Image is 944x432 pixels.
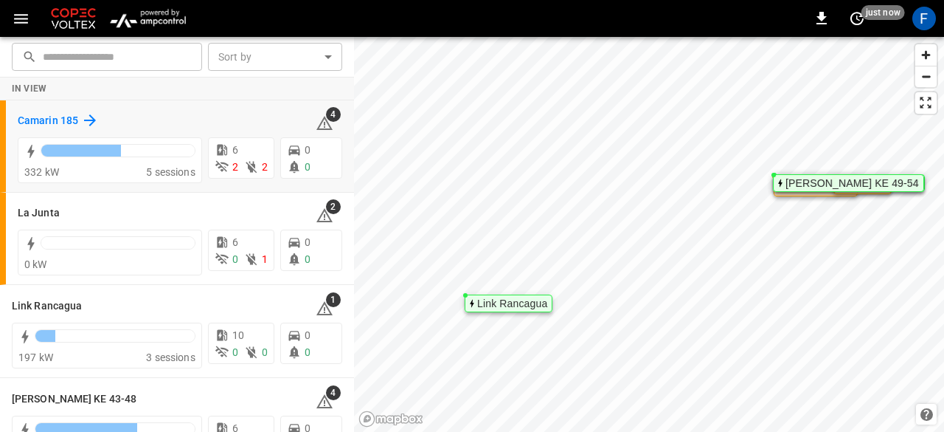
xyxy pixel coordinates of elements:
div: Map marker [465,295,552,312]
span: 2 [326,199,341,214]
button: set refresh interval [845,7,869,30]
span: just now [861,5,905,20]
span: 6 [232,144,238,156]
span: 5 sessions [146,166,195,178]
span: 4 [326,107,341,122]
button: Zoom in [915,44,937,66]
h6: Camarin 185 [18,113,78,129]
span: 0 [232,346,238,358]
div: Link Rancagua [477,299,547,308]
span: 2 [262,161,268,173]
strong: In View [12,83,47,94]
h6: Link Rancagua [12,298,82,315]
span: 0 [232,253,238,265]
span: 3 sessions [146,352,195,363]
h6: Loza Colon KE 43-48 [12,391,136,408]
img: ampcontrol.io logo [105,4,191,32]
span: 1 [262,253,268,265]
canvas: Map [354,37,944,432]
span: 197 kW [18,352,53,363]
span: 0 [262,346,268,358]
img: Customer Logo [48,4,99,32]
a: Mapbox homepage [358,411,423,428]
span: 4 [326,385,341,400]
span: 0 [305,236,310,248]
span: 10 [232,329,244,341]
span: 6 [232,236,238,248]
span: 0 [305,329,310,341]
span: 0 [305,144,310,156]
span: 332 kW [24,166,59,178]
span: 0 [305,253,310,265]
span: 1 [326,292,341,307]
span: 0 kW [24,258,47,270]
div: profile-icon [912,7,936,30]
button: Zoom out [915,66,937,87]
span: 0 [305,346,310,358]
span: 2 [232,161,238,173]
div: Map marker [773,174,924,192]
span: 0 [305,161,310,173]
h6: La Junta [18,205,60,222]
div: [PERSON_NAME] KE 49-54 [785,179,919,188]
